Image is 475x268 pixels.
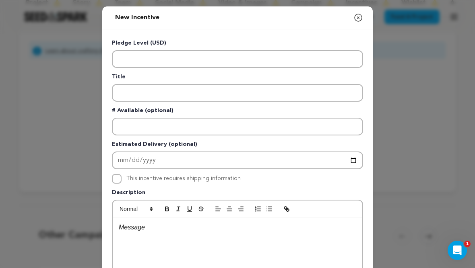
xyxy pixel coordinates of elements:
input: Enter title [112,84,363,102]
span: 1 [464,241,471,247]
input: Enter level [112,50,363,68]
iframe: Intercom live chat [448,241,467,260]
input: Enter number available [112,118,363,135]
p: Estimated Delivery (optional) [112,140,363,151]
input: Enter Estimated Delivery [112,151,363,169]
p: # Available (optional) [112,106,363,118]
p: Pledge Level (USD) [112,39,363,50]
p: Description [112,188,363,200]
h2: New Incentive [112,10,163,26]
label: This incentive requires shipping information [126,176,241,181]
p: Title [112,73,363,84]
